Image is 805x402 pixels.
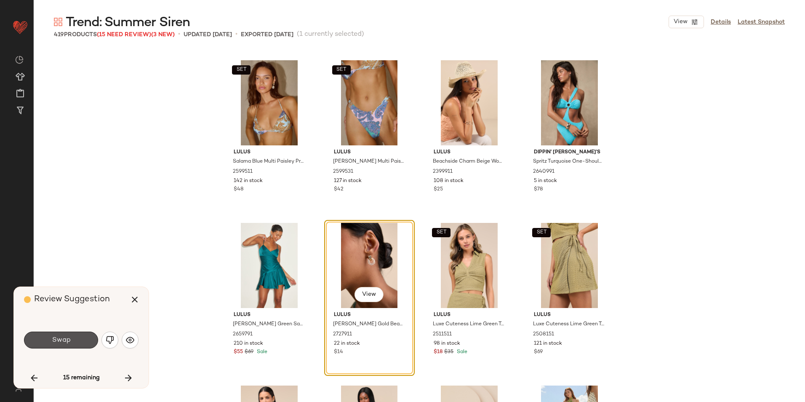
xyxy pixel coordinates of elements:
span: Lulus [434,149,505,156]
span: 121 in stock [534,340,562,348]
img: 2727911_01_OM_2025-07-16.jpg [327,223,412,308]
span: $48 [234,186,243,193]
span: $42 [334,186,344,193]
span: $69 [534,348,543,356]
span: 2508151 [533,331,554,338]
span: $69 [245,348,253,356]
img: 12505901_2599511.jpg [227,60,312,145]
span: Lulus [234,311,305,319]
span: Review Suggestion [34,295,110,304]
a: Details [711,18,731,27]
img: 12528461_2399911.jpg [427,60,512,145]
span: • [178,29,180,40]
button: SET [432,228,450,237]
span: Salama Blue Multi Paisley Print Triangle Bikini Top [233,158,304,166]
span: Sale [455,349,467,355]
button: SET [532,228,551,237]
span: View [362,291,376,298]
span: (3 New) [151,32,175,38]
div: Products [54,30,175,39]
span: • [235,29,237,40]
span: Trend: Summer Siren [66,14,190,31]
img: svg%3e [15,56,24,64]
span: SET [536,230,546,236]
span: 98 in stock [434,340,460,348]
p: updated [DATE] [184,30,232,39]
button: Swap [24,332,98,348]
span: 2599531 [333,168,353,176]
span: $78 [534,186,543,193]
span: 210 in stock [234,340,263,348]
span: 2659791 [233,331,253,338]
span: 108 in stock [434,177,464,185]
button: View [355,287,383,302]
span: Spritz Turquoise One-Shoulder Cutout One-Piece [533,158,604,166]
span: 2727911 [333,331,352,338]
img: svg%3e [126,336,134,344]
img: heart_red.DM2ytmEG.svg [12,19,29,35]
span: SET [436,230,447,236]
span: Luxe Cuteness Lime Green Textured Collared Crop Top [433,321,504,328]
span: Dippin' [PERSON_NAME]'s [534,149,605,156]
span: SET [236,67,246,73]
span: $25 [434,186,443,193]
span: 2399911 [433,168,453,176]
img: svg%3e [10,385,27,392]
span: [PERSON_NAME] Green Satin [MEDICAL_DATA] Mini Dress [233,321,304,328]
span: 2511511 [433,331,452,338]
span: $18 [434,348,442,356]
img: 12357781_2511511.jpg [427,223,512,308]
span: 15 remaining [63,374,100,382]
span: $35 [444,348,453,356]
p: Exported [DATE] [241,30,293,39]
img: 12506121_2599531.jpg [327,60,412,145]
span: Lulus [334,149,405,156]
img: 12357621_2508151.jpg [527,223,612,308]
button: SET [232,65,251,75]
img: 12750761_2640991.jpg [527,60,612,145]
img: svg%3e [106,336,114,344]
span: Luxe Cuteness Lime Green Textured Faux-Wrap Mini Skirt [533,321,604,328]
span: Lulus [234,149,305,156]
span: 419 [54,32,64,38]
span: SET [336,67,347,73]
span: Lulus [434,311,505,319]
button: SET [332,65,351,75]
span: View [673,19,688,25]
span: $55 [234,348,243,356]
span: [PERSON_NAME] Gold Beaded Doorknocker Earrings [333,321,404,328]
span: Swap [51,336,70,344]
span: 5 in stock [534,177,557,185]
img: 12724521_2659791.jpg [227,223,312,308]
button: View [669,16,704,28]
img: svg%3e [54,18,62,26]
span: 2640991 [533,168,554,176]
span: 142 in stock [234,177,263,185]
span: Beachside Charm Beige Woven Straw Sun Hat [433,158,504,166]
span: 127 in stock [334,177,362,185]
span: [PERSON_NAME] Multi Paisley Print Mid-Rise Bikini Bottoms [333,158,404,166]
span: (1 currently selected) [297,29,364,40]
span: Sale [255,349,267,355]
span: Lulus [534,311,605,319]
span: (15 Need Review) [97,32,151,38]
span: 2599511 [233,168,253,176]
a: Latest Snapshot [738,18,785,27]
